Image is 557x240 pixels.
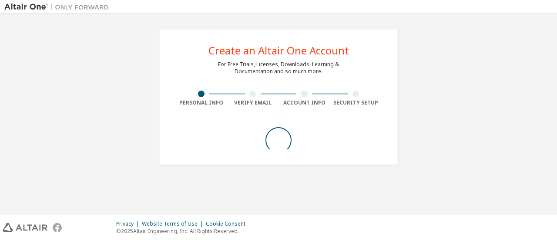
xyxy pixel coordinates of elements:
div: Create an Altair One Account [208,45,349,56]
img: Altair One [4,3,113,11]
div: Website Terms of Use [142,220,206,227]
div: Verify Email [227,99,279,106]
img: facebook.svg [53,223,62,232]
div: Cookie Consent [206,220,251,227]
div: Personal Info [175,99,227,106]
div: Security Setup [330,99,382,106]
div: For Free Trials, Licenses, Downloads, Learning & Documentation and so much more. [218,61,339,75]
p: © 2025 Altair Engineering, Inc. All Rights Reserved. [116,227,251,235]
div: Account Info [278,99,330,106]
div: Privacy [116,220,142,227]
img: altair_logo.svg [3,223,47,232]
